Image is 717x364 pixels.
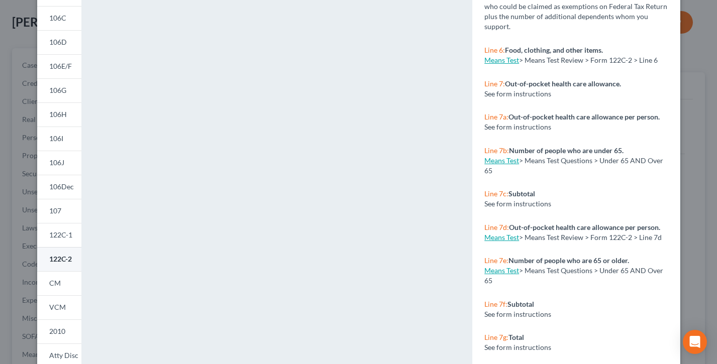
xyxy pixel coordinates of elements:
a: 106D [37,30,81,54]
span: Line 7: [484,79,505,88]
span: > Means Test Questions > Under 65 AND Over 65 [484,156,663,175]
span: VCM [49,303,66,311]
a: 106Dec [37,175,81,199]
span: Line 6: [484,46,505,54]
span: 106J [49,158,64,167]
a: 2010 [37,319,81,343]
strong: Out-of-pocket health care allowance per person. [508,112,660,121]
span: 107 [49,206,61,215]
span: Line 7c: [484,189,508,198]
a: CM [37,271,81,295]
a: Means Test [484,156,519,165]
strong: Out-of-pocket health care allowance. [505,79,621,88]
span: 106E/F [49,62,72,70]
span: See form instructions [484,89,551,98]
a: 106G [37,78,81,102]
strong: Food, clothing, and other items. [505,46,603,54]
span: Line 7d: [484,223,509,231]
span: CM [49,279,61,287]
a: 106E/F [37,54,81,78]
a: 107 [37,199,81,223]
strong: Number of people who are 65 or older. [508,256,629,265]
span: Atty Disc [49,351,78,359]
strong: Total [508,333,524,341]
strong: Subtotal [507,300,534,308]
span: 106Dec [49,182,74,191]
span: Line 7a: [484,112,508,121]
span: See form instructions [484,123,551,131]
a: VCM [37,295,81,319]
strong: Subtotal [508,189,535,198]
span: 106C [49,14,66,22]
span: 106D [49,38,67,46]
span: See form instructions [484,310,551,318]
span: See form instructions [484,199,551,208]
span: Line 7e: [484,256,508,265]
a: Means Test [484,233,519,241]
a: 106H [37,102,81,127]
span: 122C-1 [49,230,72,239]
strong: Number of people who are under 65. [509,146,624,155]
a: 122C-1 [37,223,81,247]
span: 2010 [49,327,65,335]
span: Line 7g: [484,333,508,341]
span: See form instructions [484,343,551,351]
a: 106I [37,127,81,151]
span: > Means Test Questions > Under 65 AND Over 65 [484,266,663,285]
span: > Means Test Review > Form 122C-2 > Line 6 [519,56,658,64]
a: 122C-2 [37,247,81,271]
a: 106J [37,151,81,175]
span: Line 7f: [484,300,507,308]
a: Means Test [484,266,519,275]
span: 106G [49,86,66,94]
a: 106C [37,6,81,30]
span: 122C-2 [49,255,72,263]
a: Means Test [484,56,519,64]
strong: Out-of-pocket health care allowance per person. [509,223,660,231]
span: > Means Test Review > Form 122C-2 > Line 7d [519,233,662,241]
div: Open Intercom Messenger [683,330,707,354]
span: 106I [49,134,63,143]
span: 106H [49,110,67,118]
span: Line 7b: [484,146,509,155]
